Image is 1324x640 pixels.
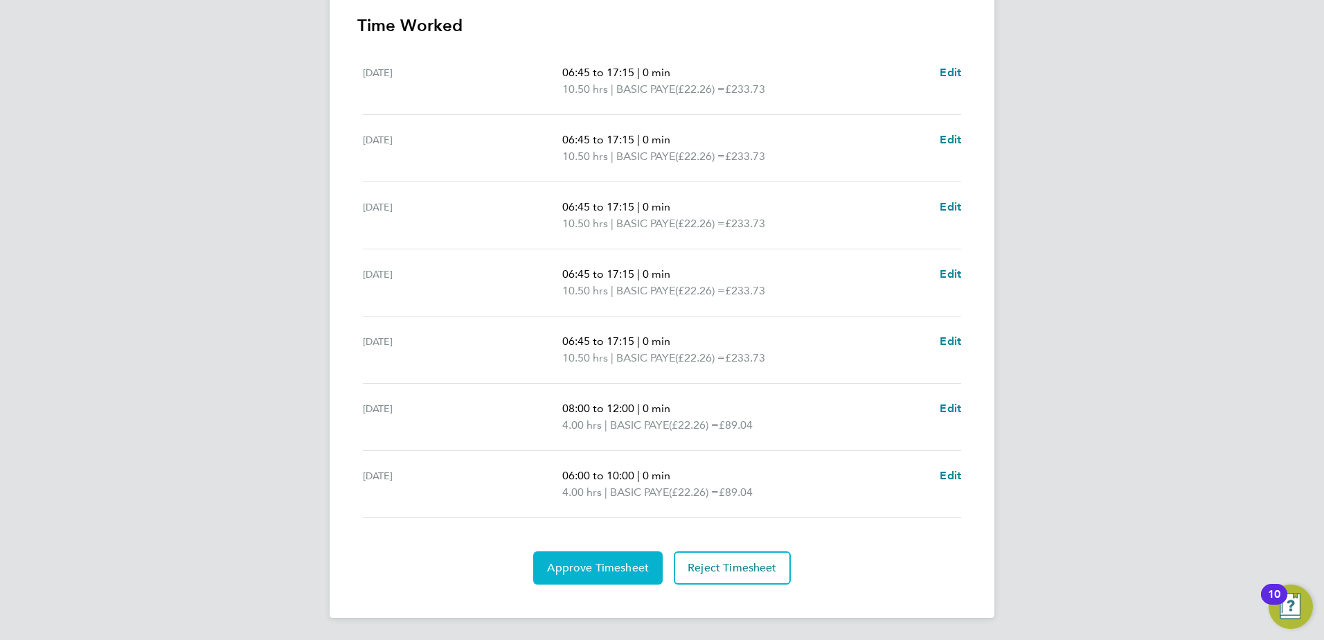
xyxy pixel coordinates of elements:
[562,66,634,79] span: 06:45 to 17:15
[725,82,765,96] span: £233.73
[562,418,602,432] span: 4.00 hrs
[611,284,614,297] span: |
[940,133,961,146] span: Edit
[562,402,634,415] span: 08:00 to 12:00
[675,150,725,163] span: (£22.26) =
[940,402,961,415] span: Edit
[562,82,608,96] span: 10.50 hrs
[675,82,725,96] span: (£22.26) =
[675,217,725,230] span: (£22.26) =
[363,400,562,434] div: [DATE]
[616,350,675,366] span: BASIC PAYE
[562,217,608,230] span: 10.50 hrs
[562,200,634,213] span: 06:45 to 17:15
[363,199,562,232] div: [DATE]
[610,417,669,434] span: BASIC PAYE
[616,148,675,165] span: BASIC PAYE
[562,133,634,146] span: 06:45 to 17:15
[940,400,961,417] a: Edit
[643,469,670,482] span: 0 min
[611,217,614,230] span: |
[616,81,675,98] span: BASIC PAYE
[643,66,670,79] span: 0 min
[643,402,670,415] span: 0 min
[562,351,608,364] span: 10.50 hrs
[611,150,614,163] span: |
[562,469,634,482] span: 06:00 to 10:00
[562,150,608,163] span: 10.50 hrs
[719,418,753,432] span: £89.04
[674,551,791,585] button: Reject Timesheet
[940,200,961,213] span: Edit
[611,351,614,364] span: |
[611,82,614,96] span: |
[547,561,649,575] span: Approve Timesheet
[357,15,967,37] h3: Time Worked
[637,66,640,79] span: |
[363,132,562,165] div: [DATE]
[562,335,634,348] span: 06:45 to 17:15
[637,267,640,281] span: |
[725,284,765,297] span: £233.73
[562,267,634,281] span: 06:45 to 17:15
[363,333,562,366] div: [DATE]
[610,484,669,501] span: BASIC PAYE
[643,267,670,281] span: 0 min
[725,217,765,230] span: £233.73
[940,132,961,148] a: Edit
[940,267,961,281] span: Edit
[725,150,765,163] span: £233.73
[637,335,640,348] span: |
[637,469,640,482] span: |
[562,486,602,499] span: 4.00 hrs
[940,199,961,215] a: Edit
[533,551,663,585] button: Approve Timesheet
[643,335,670,348] span: 0 min
[616,215,675,232] span: BASIC PAYE
[940,66,961,79] span: Edit
[940,469,961,482] span: Edit
[1269,585,1313,629] button: Open Resource Center, 10 new notifications
[605,486,607,499] span: |
[616,283,675,299] span: BASIC PAYE
[688,561,777,575] span: Reject Timesheet
[562,284,608,297] span: 10.50 hrs
[940,335,961,348] span: Edit
[637,133,640,146] span: |
[719,486,753,499] span: £89.04
[637,402,640,415] span: |
[1268,594,1280,612] div: 10
[675,351,725,364] span: (£22.26) =
[363,468,562,501] div: [DATE]
[940,468,961,484] a: Edit
[643,133,670,146] span: 0 min
[643,200,670,213] span: 0 min
[940,333,961,350] a: Edit
[363,64,562,98] div: [DATE]
[725,351,765,364] span: £233.73
[637,200,640,213] span: |
[675,284,725,297] span: (£22.26) =
[940,266,961,283] a: Edit
[669,486,719,499] span: (£22.26) =
[669,418,719,432] span: (£22.26) =
[940,64,961,81] a: Edit
[605,418,607,432] span: |
[363,266,562,299] div: [DATE]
